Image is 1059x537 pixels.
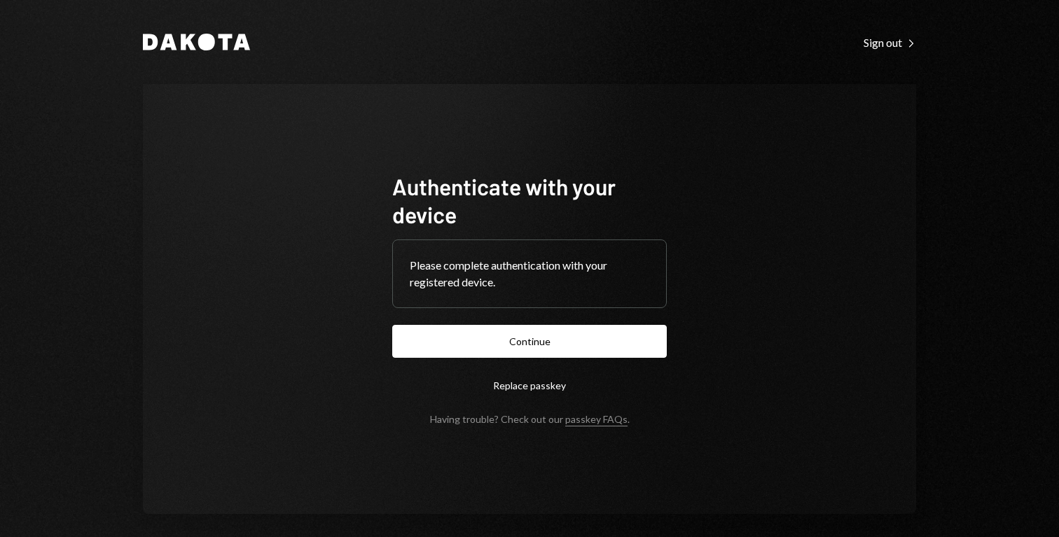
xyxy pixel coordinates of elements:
h1: Authenticate with your device [392,172,667,228]
div: Please complete authentication with your registered device. [410,257,649,291]
div: Having trouble? Check out our . [430,413,630,425]
a: Sign out [864,34,916,50]
button: Replace passkey [392,369,667,402]
a: passkey FAQs [565,413,628,426]
button: Continue [392,325,667,358]
div: Sign out [864,36,916,50]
